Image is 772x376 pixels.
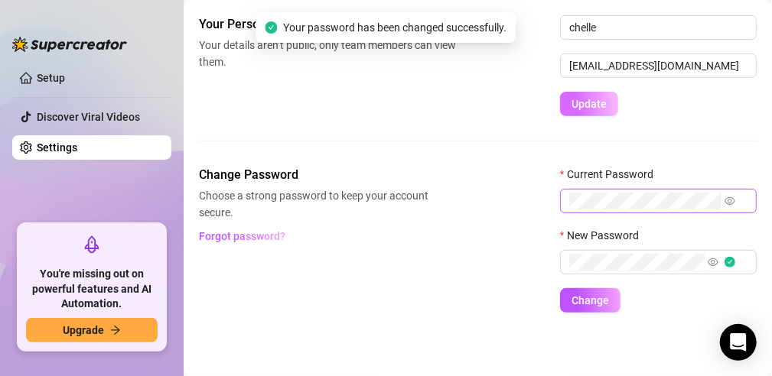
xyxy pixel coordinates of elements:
[199,224,286,248] button: Forgot password?
[708,257,718,267] span: eye
[199,166,456,184] span: Change Password
[200,230,286,242] span: Forgot password?
[569,254,705,271] input: New Password
[560,92,618,116] button: Update
[199,187,456,221] span: Choose a strong password to keep your account secure.
[199,37,456,70] span: Your details aren’t public, only team members can view them.
[725,196,735,206] span: eye
[560,15,757,40] input: Enter name
[560,53,757,78] input: Enter new email
[569,193,722,209] input: Current Password
[26,267,158,312] span: You're missing out on powerful features and AI Automation.
[284,19,507,36] span: Your password has been changed successfully.
[720,324,757,361] div: Open Intercom Messenger
[26,318,158,342] button: Upgradearrow-right
[37,111,140,123] a: Discover Viral Videos
[560,166,663,183] label: Current Password
[37,141,77,154] a: Settings
[199,15,456,34] span: Your Personal Details
[560,227,649,244] label: New Password
[265,21,278,34] span: check-circle
[83,235,101,254] span: rocket
[572,294,609,306] span: Change
[560,288,621,313] button: Change
[572,98,607,110] span: Update
[37,72,65,84] a: Setup
[12,37,127,52] img: logo-BBDzfeDw.svg
[110,325,121,335] span: arrow-right
[63,324,104,336] span: Upgrade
